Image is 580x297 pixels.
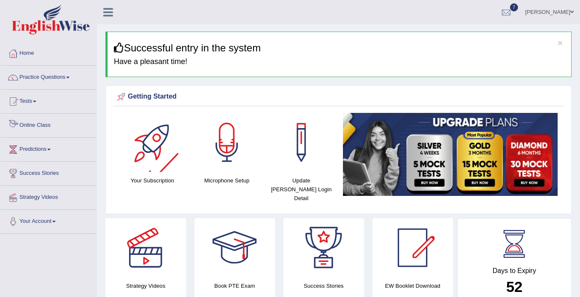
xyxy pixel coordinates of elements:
[0,162,97,183] a: Success Stories
[467,267,562,275] h4: Days to Expiry
[105,281,186,290] h4: Strategy Videos
[268,176,335,203] h4: Update [PERSON_NAME] Login Detail
[506,278,523,295] b: 52
[115,91,562,103] div: Getting Started
[372,281,453,290] h4: EW Booklet Download
[0,114,97,135] a: Online Class
[114,58,565,66] h4: Have a pleasant time!
[0,210,97,231] a: Your Account
[0,138,97,159] a: Predictions
[114,43,565,54] h3: Successful entry in the system
[0,42,97,63] a: Home
[194,281,275,290] h4: Book PTE Exam
[0,186,97,207] a: Strategy Videos
[194,176,260,185] h4: Microphone Setup
[343,113,558,196] img: small5.jpg
[283,281,364,290] h4: Success Stories
[0,90,97,111] a: Tests
[558,38,563,47] button: ×
[0,66,97,87] a: Practice Questions
[119,176,186,185] h4: Your Subscription
[510,3,518,11] span: 7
